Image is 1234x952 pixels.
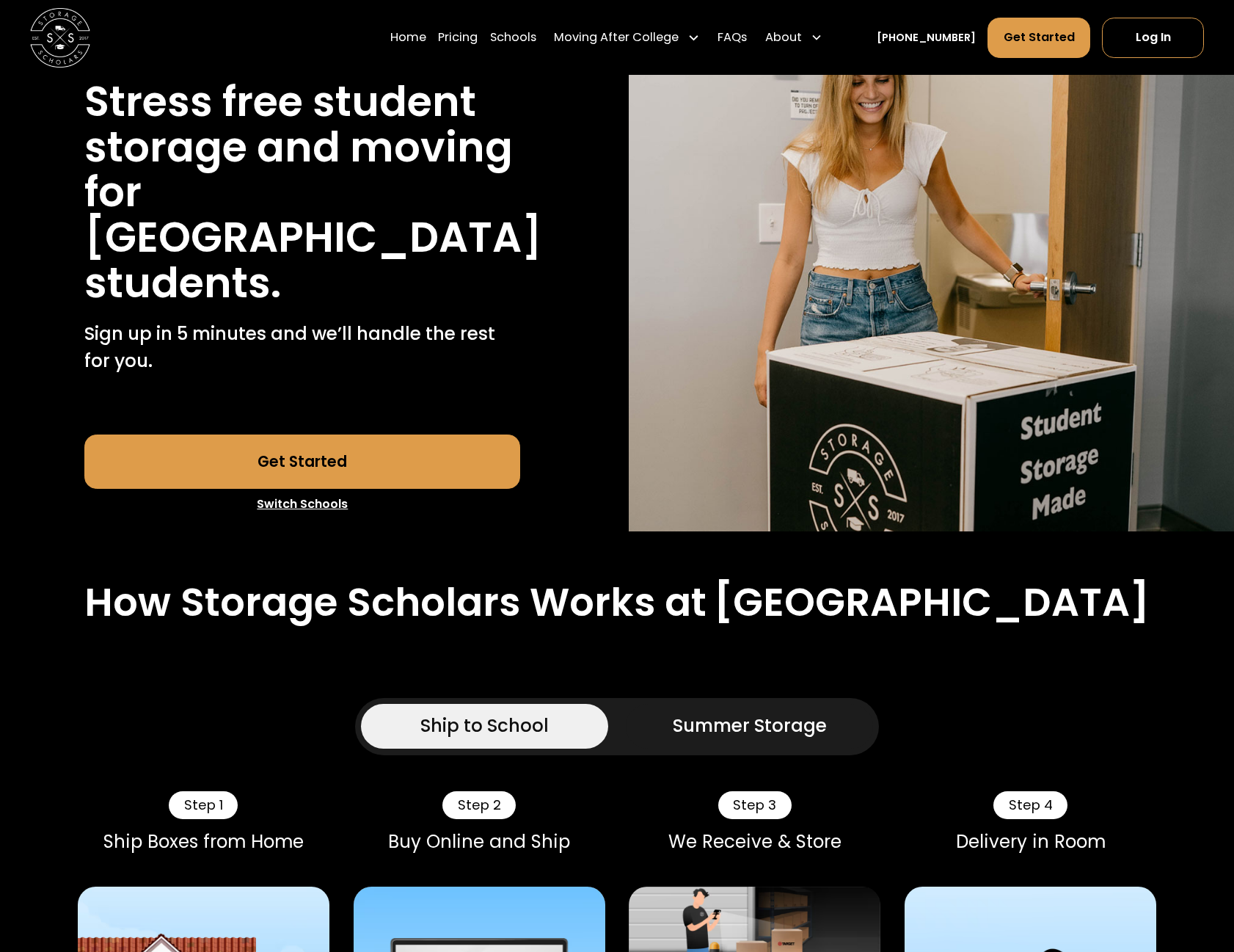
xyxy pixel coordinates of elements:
[442,791,516,819] div: Step 2
[905,831,1156,852] div: Delivery in Room
[420,713,549,740] div: Ship to School
[169,791,238,819] div: Step 1
[490,16,536,58] a: Schools
[718,16,747,58] a: FAQs
[673,713,827,740] div: Summer Storage
[78,831,329,852] div: Ship Boxes from Home
[759,16,829,58] div: About
[987,18,1090,58] a: Get Started
[993,791,1067,819] div: Step 4
[84,79,520,215] h1: Stress free student storage and moving for
[84,261,281,306] h1: students.
[84,435,520,488] a: Get Started
[765,29,802,47] div: About
[84,579,707,626] h2: How Storage Scholars Works at
[84,489,520,520] a: Switch Schools
[877,29,976,45] a: [PHONE_NUMBER]
[390,16,426,58] a: Home
[438,16,478,58] a: Pricing
[554,29,679,47] div: Moving After College
[548,16,706,58] div: Moving After College
[30,7,90,68] img: Storage Scholars main logo
[718,791,792,819] div: Step 3
[354,831,605,852] div: Buy Online and Ship
[1102,18,1204,58] a: Log In
[84,215,542,261] h1: [GEOGRAPHIC_DATA]
[84,321,520,375] p: Sign up in 5 minutes and we’ll handle the rest for you.
[714,579,1150,626] h2: [GEOGRAPHIC_DATA]
[30,7,90,68] a: home
[629,831,880,852] div: We Receive & Store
